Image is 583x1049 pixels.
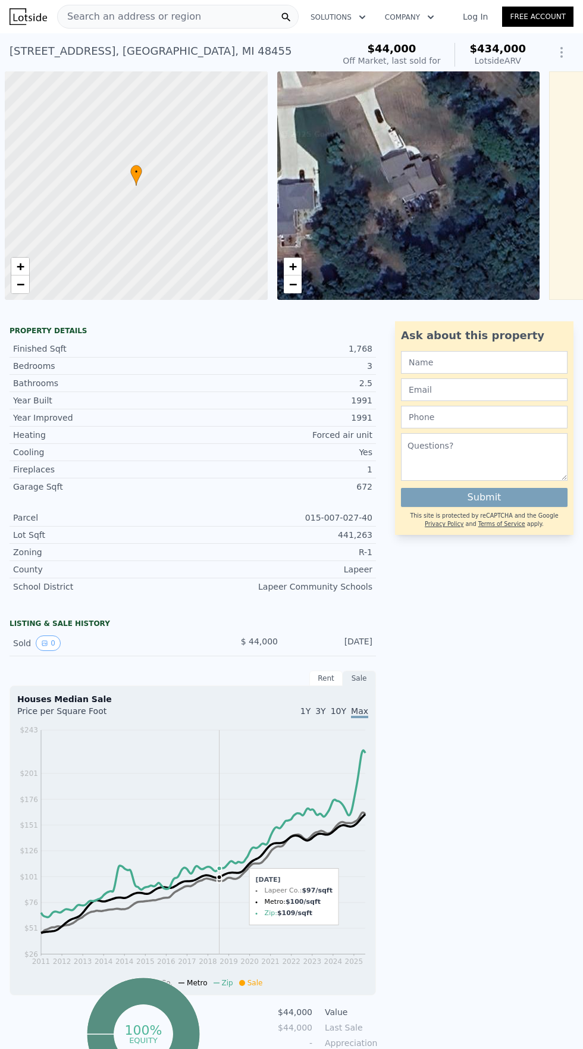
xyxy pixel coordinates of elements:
div: County [13,563,193,575]
div: Finished Sqft [13,343,193,355]
div: 672 [193,481,372,493]
a: Zoom out [11,275,29,293]
td: $44,000 [277,1006,313,1019]
div: [DATE] [287,635,372,651]
div: Price per Square Foot [17,705,193,724]
div: 1,768 [193,343,372,355]
div: Property details [10,326,376,336]
div: 1991 [193,412,372,424]
div: Year Improved [13,412,193,424]
button: View historical data [36,635,61,651]
tspan: $201 [20,769,38,778]
tspan: $243 [20,726,38,734]
tspan: $126 [20,847,38,855]
tspan: 2014 [115,957,134,966]
span: 3Y [315,706,325,716]
div: Cooling [13,446,193,458]
div: LISTING & SALE HISTORY [10,619,376,631]
button: Solutions [301,7,375,28]
div: Yes [193,446,372,458]
tspan: 2012 [53,957,71,966]
tspan: 2011 [32,957,51,966]
span: 10Y [331,706,346,716]
div: • [130,165,142,186]
tspan: 2016 [157,957,175,966]
tspan: $51 [24,924,38,932]
input: Email [401,378,568,401]
div: This site is protected by reCAPTCHA and the Google and apply. [401,512,568,529]
tspan: 2017 [178,957,196,966]
div: Forced air unit [193,429,372,441]
tspan: 2024 [324,957,343,966]
tspan: 2023 [303,957,321,966]
div: Bathrooms [13,377,193,389]
tspan: $76 [24,898,38,907]
div: 2.5 [193,377,372,389]
span: + [289,259,296,274]
div: Off Market, last sold for [343,55,440,67]
a: Terms of Service [478,521,525,527]
tspan: 2020 [240,957,259,966]
div: Lot Sqft [13,529,193,541]
a: Log In [449,11,502,23]
div: Fireplaces [13,464,193,475]
tspan: 2022 [282,957,300,966]
div: Garage Sqft [13,481,193,493]
td: $44,000 [277,1021,313,1034]
div: Sale [343,671,376,686]
tspan: 2021 [261,957,280,966]
div: 1 [193,464,372,475]
input: Phone [401,406,568,428]
img: Lotside [10,8,47,25]
div: Lapeer [193,563,372,575]
a: Zoom in [284,258,302,275]
a: Free Account [502,7,573,27]
tspan: $151 [20,821,38,829]
tspan: 2019 [220,957,238,966]
div: Lotside ARV [469,55,526,67]
div: 441,263 [193,529,372,541]
span: Search an address or region [58,10,201,24]
span: $434,000 [469,42,526,55]
span: + [17,259,24,274]
td: Last Sale [322,1021,376,1034]
tspan: $26 [24,950,38,959]
tspan: 2014 [95,957,113,966]
tspan: equity [129,1035,158,1044]
div: Zoning [13,546,193,558]
span: $44,000 [367,42,416,55]
input: Name [401,351,568,374]
span: Max [351,706,368,718]
tspan: 2013 [74,957,92,966]
div: [STREET_ADDRESS] , [GEOGRAPHIC_DATA] , MI 48455 [10,43,291,60]
div: Sold [13,635,183,651]
div: Ask about this property [401,327,568,344]
button: Submit [401,488,568,507]
tspan: 100% [125,1023,162,1038]
div: Bedrooms [13,360,193,372]
tspan: 2025 [345,957,363,966]
div: Year Built [13,394,193,406]
div: 015-007-027-40 [193,512,372,524]
div: Parcel [13,512,193,524]
div: R-1 [193,546,372,558]
tspan: $176 [20,796,38,804]
div: Lapeer Community Schools [193,581,372,593]
button: Company [375,7,444,28]
tspan: 2015 [136,957,155,966]
a: Zoom in [11,258,29,275]
div: 3 [193,360,372,372]
button: Show Options [550,40,573,64]
td: Value [322,1006,376,1019]
div: Heating [13,429,193,441]
a: Privacy Policy [425,521,463,527]
tspan: 2018 [199,957,217,966]
div: Rent [309,671,343,686]
tspan: $101 [20,873,38,881]
div: Houses Median Sale [17,693,368,705]
a: Zoom out [284,275,302,293]
span: − [289,277,296,292]
div: 1991 [193,394,372,406]
span: $ 44,000 [241,637,278,646]
span: − [17,277,24,292]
